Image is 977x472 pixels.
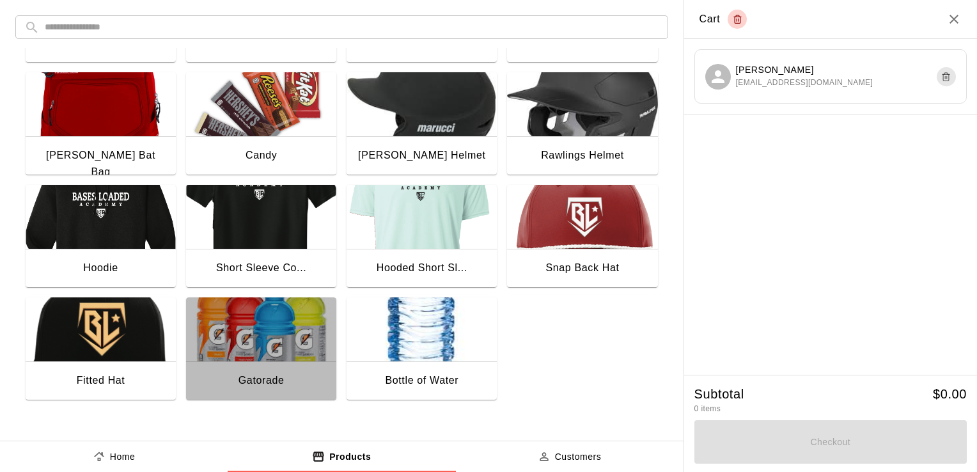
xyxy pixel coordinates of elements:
img: Hooded Short Sleve [347,185,497,249]
img: Rawlings Helmet [507,72,657,136]
div: Snap Back Hat [545,260,619,276]
span: [EMAIL_ADDRESS][DOMAIN_NAME] [736,77,873,90]
img: Candy [186,72,336,136]
img: Fitted Hat [26,297,176,361]
p: [PERSON_NAME] [736,63,873,77]
button: Marucci Bat Bag[PERSON_NAME] Bat Bag [26,72,176,194]
img: Marucci Helmet [347,72,497,136]
img: Hoodie [26,185,176,249]
p: Home [110,450,136,464]
div: Bottle of Water [385,372,458,389]
p: Customers [555,450,602,464]
button: Short Sleeve CottonShort Sleeve Co... [186,185,336,290]
button: Empty cart [728,10,747,29]
img: Bottle of Water [347,297,497,361]
button: Fitted HatFitted Hat [26,297,176,402]
div: Short Sleeve Co... [216,260,306,276]
button: Snap Back HatSnap Back Hat [507,185,657,290]
img: Gatorade [186,297,336,361]
p: Products [329,450,371,464]
h5: $ 0.00 [933,386,967,403]
button: Bottle of WaterBottle of Water [347,297,497,402]
button: Hooded Short SleveHooded Short Sl... [347,185,497,290]
button: GatoradeGatorade [186,297,336,402]
button: Remove customer [937,67,956,86]
button: Candy Candy [186,72,336,177]
div: Hooded Short Sl... [377,260,467,276]
span: 0 items [694,404,721,413]
img: Short Sleeve Cotton [186,185,336,249]
div: Gatorade [238,372,285,389]
div: [PERSON_NAME] Helmet [358,147,486,164]
div: Fitted Hat [77,372,125,389]
img: Snap Back Hat [507,185,657,249]
div: Rawlings Helmet [541,147,624,164]
div: Cart [700,10,747,29]
button: Rawlings HelmetRawlings Helmet [507,72,657,177]
h5: Subtotal [694,386,744,403]
div: Hoodie [83,260,118,276]
button: Marucci Helmet[PERSON_NAME] Helmet [347,72,497,177]
div: Candy [246,147,277,164]
div: [PERSON_NAME] Bat Bag [36,147,166,180]
button: HoodieHoodie [26,185,176,290]
button: Close [946,12,962,27]
img: Marucci Bat Bag [26,72,176,136]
